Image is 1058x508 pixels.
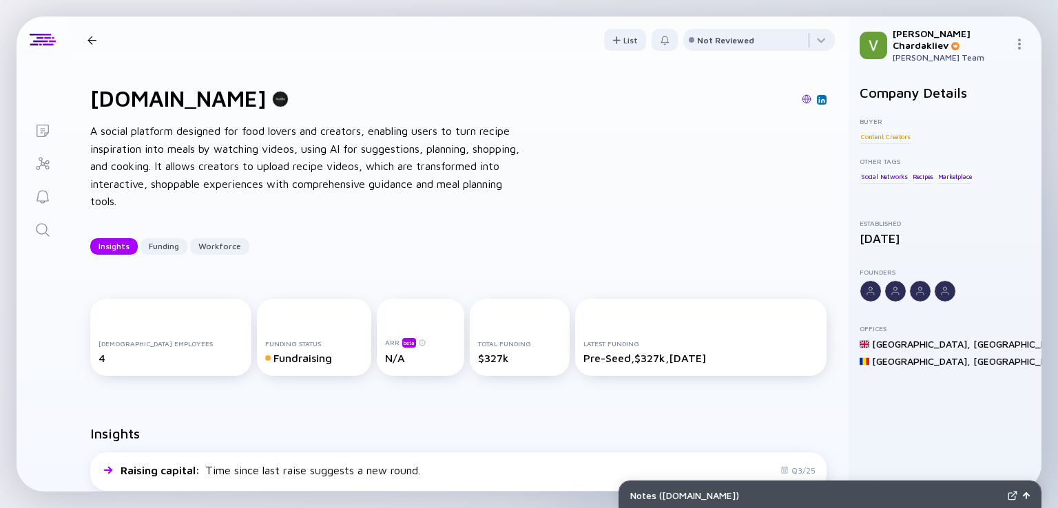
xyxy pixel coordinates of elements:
div: Not Reviewed [697,35,754,45]
div: Other Tags [860,157,1030,165]
div: [GEOGRAPHIC_DATA] , [872,338,971,350]
img: Open Notes [1023,492,1030,499]
button: Funding [141,238,187,255]
a: Search [17,212,68,245]
div: Total Funding [478,339,561,348]
div: Recipes [911,169,935,183]
h2: Company Details [860,85,1030,100]
div: [DATE] [860,231,1030,246]
div: Marketplace [937,169,973,183]
a: Lists [17,113,68,146]
div: [DEMOGRAPHIC_DATA] Employees [98,339,243,348]
div: Pre-Seed, $327k, [DATE] [583,352,818,364]
div: ARR [385,337,456,348]
span: Raising capital : [121,464,203,476]
img: FoodFix.Tech Linkedin Page [818,96,825,103]
div: [PERSON_NAME] Chardakliev [893,28,1008,51]
div: Latest Funding [583,339,818,348]
div: Buyer [860,117,1030,125]
button: Workforce [190,238,249,255]
img: Expand Notes [1008,491,1017,500]
div: Insights [90,235,138,257]
a: Reminders [17,179,68,212]
img: Romania Flag [860,357,869,366]
div: Offices [860,324,1030,332]
div: A social platform designed for food lovers and creators, enabling users to turn recipe inspiratio... [90,123,531,211]
div: [PERSON_NAME] Team [893,52,1008,63]
div: Social Networks [860,169,909,183]
div: Notes ( [DOMAIN_NAME] ) [630,489,1002,501]
img: FoodFix.Tech Website [802,94,811,104]
img: United Kingdom Flag [860,339,869,349]
div: $327k [478,352,561,364]
div: Founders [860,268,1030,276]
div: 4 [98,352,243,364]
div: [GEOGRAPHIC_DATA] , [872,355,971,367]
h1: [DOMAIN_NAME] [90,85,267,112]
div: Time since last raise suggests a new round. [121,464,420,476]
div: beta [402,338,416,348]
button: List [604,29,646,51]
img: Menu [1014,39,1025,50]
div: Workforce [190,235,249,257]
div: Established [860,219,1030,227]
div: Funding [141,235,187,257]
div: List [604,30,646,51]
a: Investor Map [17,146,68,179]
div: Q3/25 [780,465,816,476]
div: Fundraising [265,352,362,364]
div: N/A [385,352,456,364]
div: Content Creators [860,129,912,143]
button: Insights [90,238,138,255]
img: Viktor Profile Picture [860,32,887,59]
h2: Insights [90,425,140,441]
div: Funding Status [265,339,362,348]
